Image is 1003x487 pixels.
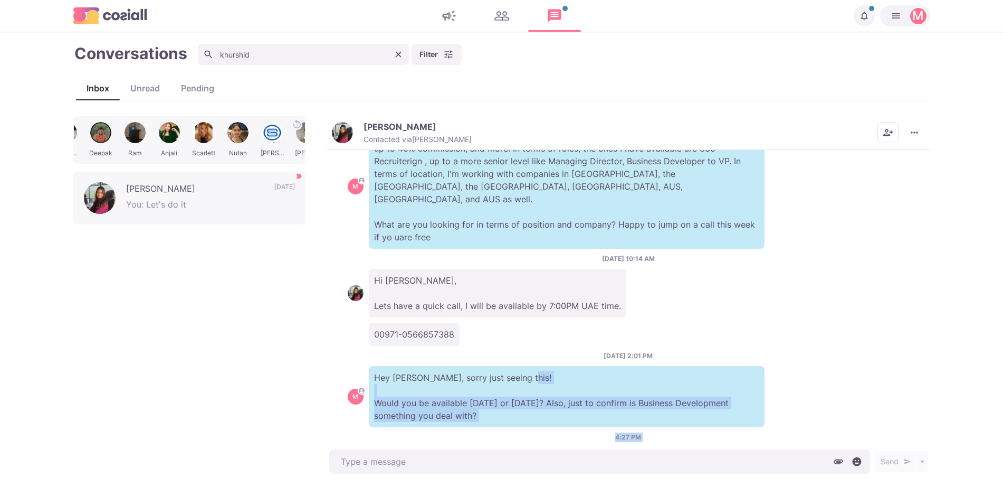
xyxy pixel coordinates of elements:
[369,124,765,249] p: I work with over 500 clients that offer remote, hybrid, and non-remote positions, high salaries, ...
[604,351,653,361] p: [DATE] 2:01 PM
[126,182,264,198] p: [PERSON_NAME]
[364,121,436,132] p: [PERSON_NAME]
[877,122,899,143] button: Add add contacts
[120,82,170,95] div: Unread
[875,451,916,472] button: Send
[854,5,875,26] button: Notifications
[880,5,930,26] button: Martin
[369,323,460,346] p: 00971-0566857388
[198,44,409,65] input: Search conversations
[830,454,846,470] button: Attach files
[912,10,924,22] div: Martin
[615,433,641,442] p: 4:27 PM
[332,121,472,144] button: Khurshid Ahmed[PERSON_NAME]Contacted via[PERSON_NAME]
[352,183,358,190] div: Martin
[369,269,626,317] p: Hi [PERSON_NAME], Lets have a quick call, I will be available by 7:00PM UAE time.
[348,285,364,301] img: Khurshid Ahmed
[84,182,116,214] img: Khurshid Ahmed
[904,122,925,143] button: More menu
[170,82,225,95] div: Pending
[126,198,295,214] p: You: Let's do it
[73,7,147,24] img: logo
[358,177,364,183] svg: avatar
[364,135,472,144] p: Contacted via [PERSON_NAME]
[849,454,865,470] button: Select emoji
[369,366,765,427] p: Hey [PERSON_NAME], sorry just seeing this! Would you be available [DATE] or [DATE]? Also, just to...
[74,44,187,63] h1: Conversations
[390,46,406,62] button: Clear
[332,122,353,143] img: Khurshid Ahmed
[602,254,655,264] p: [DATE] 10:14 AM
[274,182,295,198] p: [DATE]
[352,394,358,400] div: Martin
[76,82,120,95] div: Inbox
[358,388,364,394] svg: avatar
[412,44,462,65] button: Filter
